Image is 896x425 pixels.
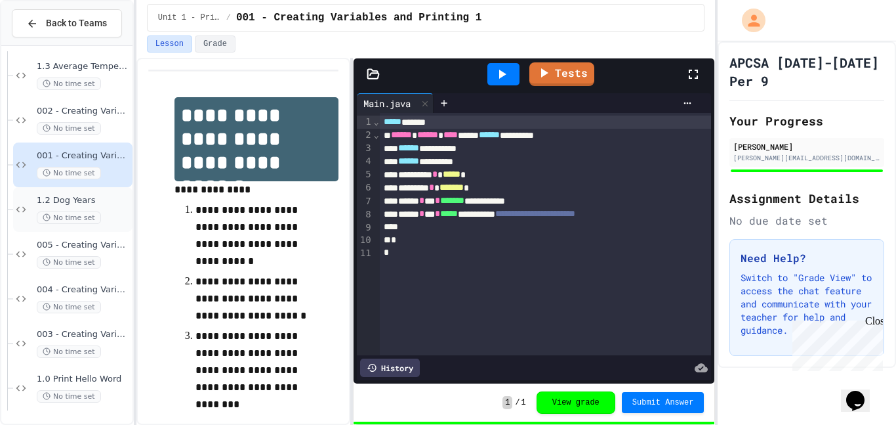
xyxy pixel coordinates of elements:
span: 1.3 Average Temperature [37,61,130,72]
div: 7 [357,195,373,208]
div: 8 [357,208,373,221]
button: Back to Teams [12,9,122,37]
div: 2 [357,129,373,142]
span: No time set [37,167,101,179]
div: 3 [357,142,373,155]
span: No time set [37,122,101,135]
button: Grade [195,35,235,53]
p: Switch to "Grade View" to access the chat feature and communicate with your teacher for help and ... [741,271,873,337]
span: 001 - Creating Variables and Printing 1 [37,150,130,162]
div: 6 [357,181,373,194]
div: Main.java [357,97,417,110]
button: Submit Answer [622,392,704,413]
span: No time set [37,390,101,403]
span: Back to Teams [46,16,107,30]
div: No due date set [729,213,884,229]
div: 1 [357,116,373,129]
button: View grade [537,391,615,414]
iframe: chat widget [841,372,883,412]
button: Lesson [147,35,192,53]
span: 003 - Creating Variables and Printing 3 [37,329,130,340]
span: 002 - Creating Variables and Printing 2 [37,106,130,117]
span: No time set [37,256,101,269]
h1: APCSA [DATE]-[DATE] Per 9 [729,53,884,90]
div: Main.java [357,93,434,113]
span: Unit 1 - Printing & Primitive Types [158,12,221,23]
span: 1.2 Dog Years [37,195,130,206]
div: 4 [357,155,373,168]
h2: Assignment Details [729,189,884,208]
div: [PERSON_NAME][EMAIL_ADDRESS][DOMAIN_NAME] [733,153,880,163]
span: 1 [521,397,526,408]
div: 9 [357,221,373,235]
h2: Your Progress [729,112,884,130]
div: 5 [357,168,373,181]
span: 1.0 Print Hello Word [37,374,130,385]
span: / [515,397,519,408]
div: [PERSON_NAME] [733,141,880,152]
a: Tests [529,62,594,86]
div: 11 [357,247,373,260]
span: 001 - Creating Variables and Printing 1 [236,10,481,26]
span: / [226,12,231,23]
div: 10 [357,234,373,247]
h3: Need Help? [741,250,873,266]
iframe: chat widget [787,315,883,371]
span: 005 - Creating Variables and Printing 5 [37,240,130,251]
div: Chat with us now!Close [5,5,91,83]
span: Submit Answer [632,397,694,408]
span: No time set [37,301,101,313]
span: 1 [502,396,512,409]
span: No time set [37,212,101,224]
span: 004 - Creating Variables and Printing 4 [37,284,130,296]
span: Fold line [373,129,380,140]
span: No time set [37,78,101,90]
div: My Account [728,5,769,35]
span: No time set [37,346,101,358]
div: History [360,359,420,377]
span: Fold line [373,116,380,127]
